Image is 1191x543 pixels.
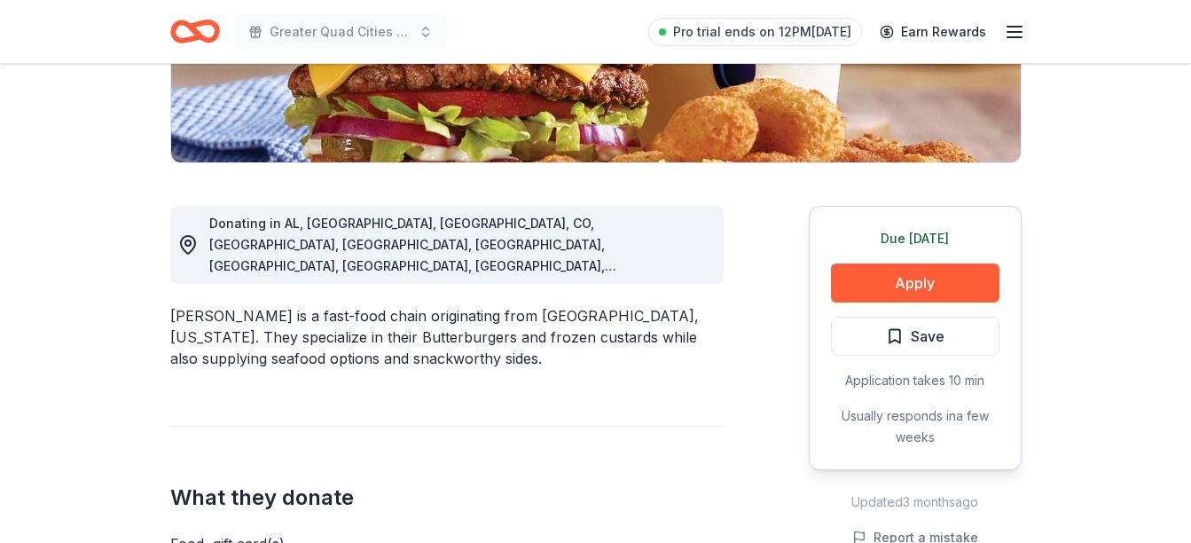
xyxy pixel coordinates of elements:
[170,11,220,52] a: Home
[869,16,997,48] a: Earn Rewards
[831,317,999,356] button: Save
[831,370,999,391] div: Application takes 10 min
[270,21,411,43] span: Greater Quad Cities and Project NOW Head Start Annual Hispanic Block Party
[809,492,1022,513] div: Updated 3 months ago
[648,18,862,46] a: Pro trial ends on 12PM[DATE]
[170,484,724,512] h2: What they donate
[673,21,851,43] span: Pro trial ends on 12PM[DATE]
[209,216,616,401] span: Donating in AL, [GEOGRAPHIC_DATA], [GEOGRAPHIC_DATA], CO, [GEOGRAPHIC_DATA], [GEOGRAPHIC_DATA], [...
[831,228,999,249] div: Due [DATE]
[911,325,944,348] span: Save
[831,264,999,303] button: Apply
[170,305,724,369] div: [PERSON_NAME] is a fast-food chain originating from [GEOGRAPHIC_DATA], [US_STATE]. They specializ...
[831,405,999,448] div: Usually responds in a few weeks
[234,14,447,50] button: Greater Quad Cities and Project NOW Head Start Annual Hispanic Block Party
